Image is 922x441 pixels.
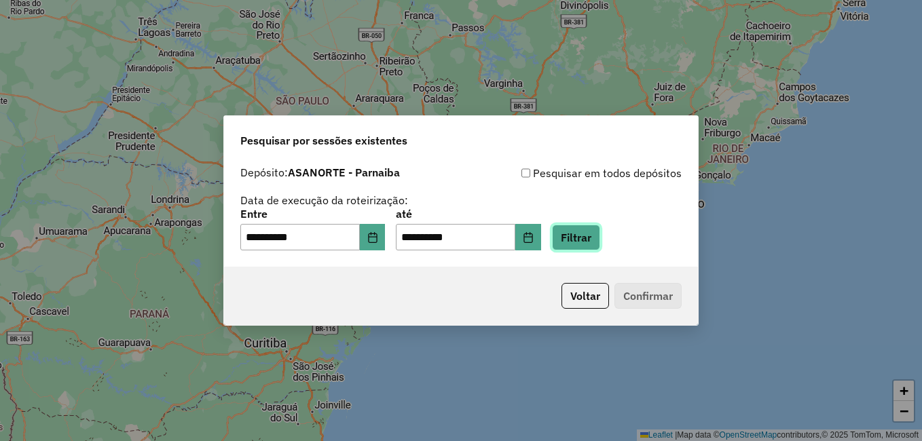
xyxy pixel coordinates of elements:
[240,132,407,149] span: Pesquisar por sessões existentes
[240,192,408,208] label: Data de execução da roteirização:
[561,283,609,309] button: Voltar
[360,224,386,251] button: Choose Date
[240,206,385,222] label: Entre
[515,224,541,251] button: Choose Date
[396,206,540,222] label: até
[288,166,400,179] strong: ASANORTE - Parnaiba
[461,165,682,181] div: Pesquisar em todos depósitos
[240,164,400,180] label: Depósito:
[552,225,600,250] button: Filtrar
